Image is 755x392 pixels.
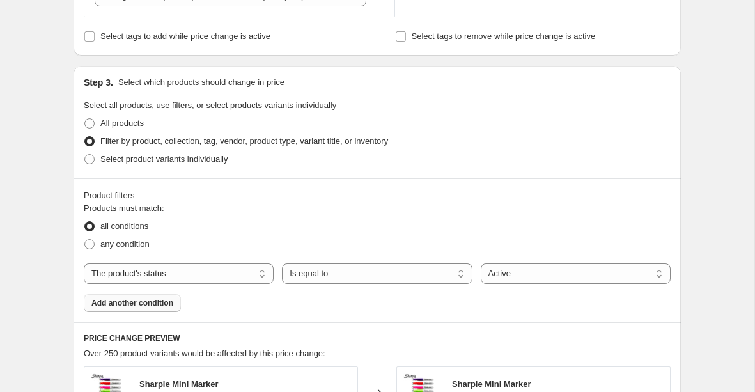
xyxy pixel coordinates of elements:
h2: Step 3. [84,76,113,89]
span: Filter by product, collection, tag, vendor, product type, variant title, or inventory [100,136,388,146]
span: All products [100,118,144,128]
span: all conditions [100,221,148,231]
span: Select tags to remove while price change is active [412,31,596,41]
span: Sharpie Mini Marker [139,379,219,389]
span: Select product variants individually [100,154,228,164]
button: Add another condition [84,294,181,312]
span: Add another condition [91,298,173,308]
span: Select tags to add while price change is active [100,31,270,41]
p: Select which products should change in price [118,76,284,89]
span: any condition [100,239,150,249]
div: Product filters [84,189,671,202]
h6: PRICE CHANGE PREVIEW [84,333,671,343]
span: Products must match: [84,203,164,213]
span: Select all products, use filters, or select products variants individually [84,100,336,110]
span: Sharpie Mini Marker [452,379,531,389]
span: Over 250 product variants would be affected by this price change: [84,349,325,358]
